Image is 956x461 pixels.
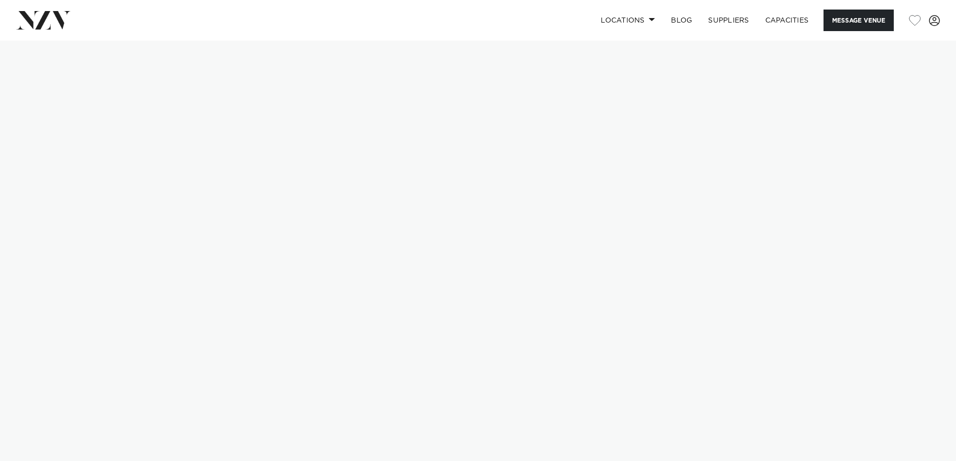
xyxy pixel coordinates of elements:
button: Message Venue [824,10,894,31]
a: Capacities [757,10,817,31]
img: nzv-logo.png [16,11,71,29]
a: SUPPLIERS [700,10,757,31]
a: Locations [593,10,663,31]
a: BLOG [663,10,700,31]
